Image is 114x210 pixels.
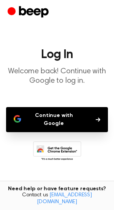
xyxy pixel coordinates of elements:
h1: Log In [6,49,108,61]
button: Continue with Google [6,107,108,132]
span: Contact us [5,192,109,205]
a: Beep [8,5,51,20]
p: Welcome back! Continue with Google to log in. [6,67,108,86]
a: [EMAIL_ADDRESS][DOMAIN_NAME] [37,193,92,205]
